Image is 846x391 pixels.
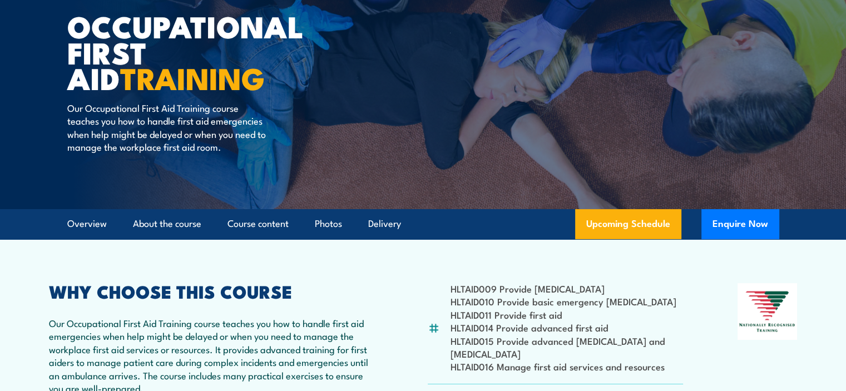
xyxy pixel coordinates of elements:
a: Upcoming Schedule [575,209,681,239]
a: Overview [67,209,107,239]
a: About the course [133,209,201,239]
a: Photos [315,209,342,239]
p: Our Occupational First Aid Training course teaches you how to handle first aid emergencies when h... [67,101,270,154]
button: Enquire Now [701,209,779,239]
li: HLTAID014 Provide advanced first aid [451,321,684,334]
li: HLTAID011 Provide first aid [451,308,684,321]
li: HLTAID009 Provide [MEDICAL_DATA] [451,282,684,295]
li: HLTAID015 Provide advanced [MEDICAL_DATA] and [MEDICAL_DATA] [451,334,684,360]
h1: Occupational First Aid [67,13,342,91]
strong: TRAINING [120,54,265,100]
img: Nationally Recognised Training logo. [738,283,798,340]
li: HLTAID016 Manage first aid services and resources [451,360,684,373]
a: Delivery [368,209,401,239]
h2: WHY CHOOSE THIS COURSE [49,283,374,299]
li: HLTAID010 Provide basic emergency [MEDICAL_DATA] [451,295,684,308]
a: Course content [227,209,289,239]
